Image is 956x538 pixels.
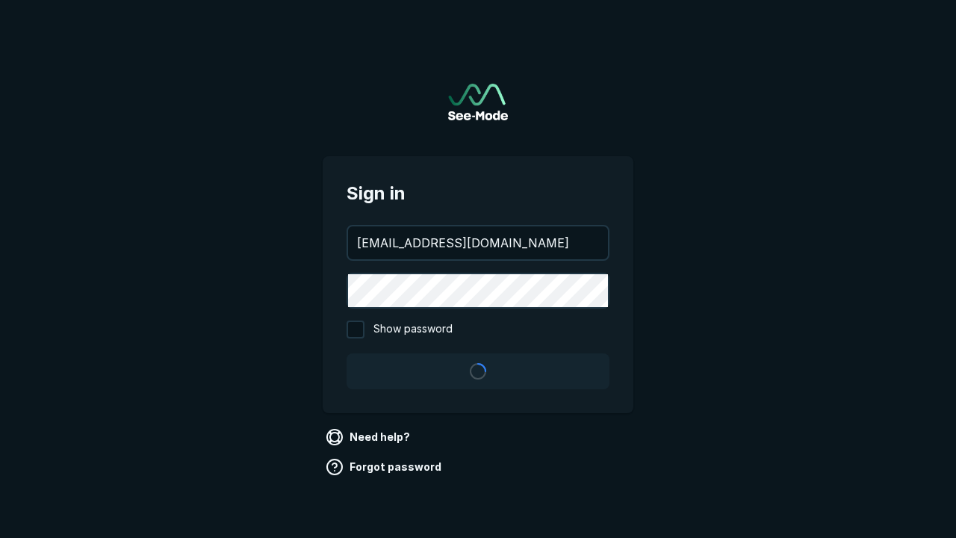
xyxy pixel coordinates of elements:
img: See-Mode Logo [448,84,508,120]
input: your@email.com [348,226,608,259]
span: Show password [373,321,453,338]
a: Go to sign in [448,84,508,120]
span: Sign in [347,180,609,207]
a: Forgot password [323,455,447,479]
a: Need help? [323,425,416,449]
